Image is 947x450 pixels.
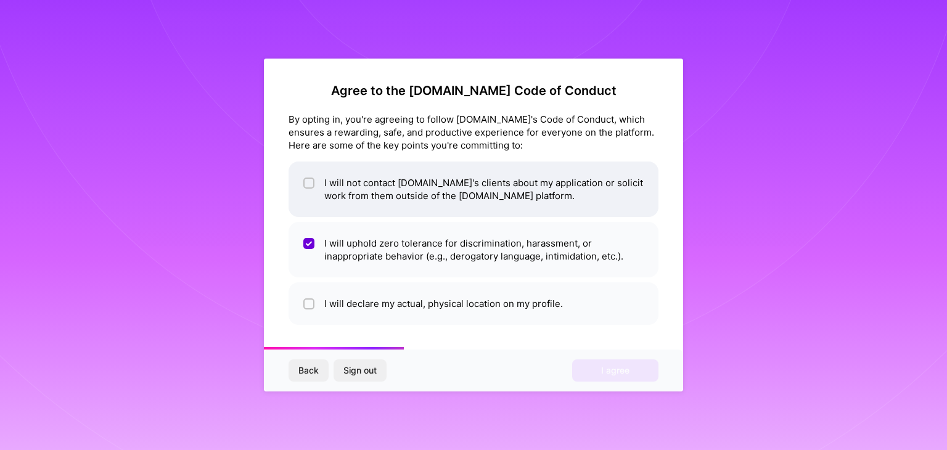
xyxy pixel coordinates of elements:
[289,359,329,382] button: Back
[298,364,319,377] span: Back
[289,222,658,277] li: I will uphold zero tolerance for discrimination, harassment, or inappropriate behavior (e.g., der...
[289,83,658,98] h2: Agree to the [DOMAIN_NAME] Code of Conduct
[289,162,658,217] li: I will not contact [DOMAIN_NAME]'s clients about my application or solicit work from them outside...
[343,364,377,377] span: Sign out
[289,282,658,325] li: I will declare my actual, physical location on my profile.
[334,359,387,382] button: Sign out
[289,113,658,152] div: By opting in, you're agreeing to follow [DOMAIN_NAME]'s Code of Conduct, which ensures a rewardin...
